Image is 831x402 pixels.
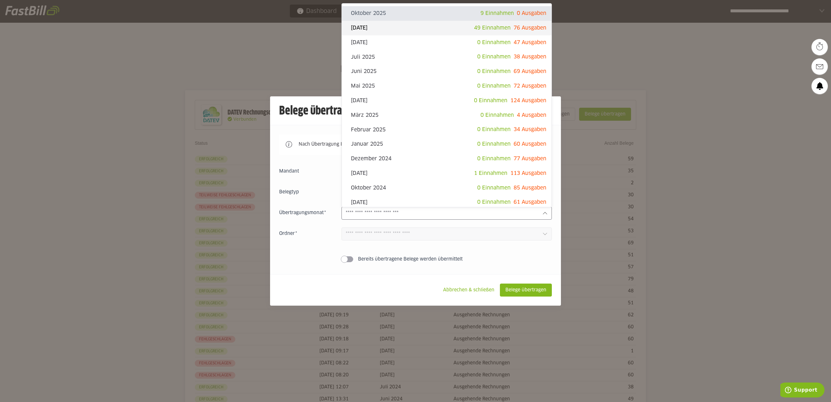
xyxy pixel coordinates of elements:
[514,54,546,59] span: 38 Ausgaben
[480,11,514,16] span: 9 Einnahmen
[517,113,546,118] span: 4 Ausgaben
[342,50,552,64] sl-option: Juli 2025
[438,284,500,297] sl-button: Abbrechen & schließen
[342,122,552,137] sl-option: Februar 2025
[510,171,546,176] span: 113 Ausgaben
[477,83,511,89] span: 0 Einnahmen
[279,256,552,262] sl-switch: Bereits übertragene Belege werden übermittelt
[477,141,511,147] span: 0 Einnahmen
[342,166,552,181] sl-option: [DATE]
[780,383,825,399] iframe: Öffnet ein Widget, in dem Sie weitere Informationen finden
[342,6,552,21] sl-option: Oktober 2025
[514,185,546,190] span: 85 Ausgaben
[514,141,546,147] span: 60 Ausgaben
[514,156,546,161] span: 77 Ausgaben
[342,152,552,166] sl-option: Dezember 2024
[500,284,552,297] sl-button: Belege übertragen
[342,93,552,108] sl-option: [DATE]
[477,40,511,45] span: 0 Einnahmen
[477,200,511,205] span: 0 Einnahmen
[342,64,552,79] sl-option: Juni 2025
[342,35,552,50] sl-option: [DATE]
[342,79,552,93] sl-option: Mai 2025
[477,54,511,59] span: 0 Einnahmen
[514,200,546,205] span: 61 Ausgaben
[514,69,546,74] span: 69 Ausgaben
[342,181,552,195] sl-option: Oktober 2024
[477,156,511,161] span: 0 Einnahmen
[477,127,511,132] span: 0 Einnahmen
[342,195,552,210] sl-option: [DATE]
[474,98,507,103] span: 0 Einnahmen
[342,21,552,35] sl-option: [DATE]
[474,25,511,30] span: 49 Einnahmen
[477,69,511,74] span: 0 Einnahmen
[477,185,511,190] span: 0 Einnahmen
[474,171,507,176] span: 1 Einnahmen
[514,25,546,30] span: 76 Ausgaben
[517,11,546,16] span: 0 Ausgaben
[510,98,546,103] span: 124 Ausgaben
[480,113,514,118] span: 0 Einnahmen
[514,83,546,89] span: 72 Ausgaben
[342,137,552,152] sl-option: Januar 2025
[514,40,546,45] span: 47 Ausgaben
[514,127,546,132] span: 34 Ausgaben
[342,108,552,123] sl-option: März 2025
